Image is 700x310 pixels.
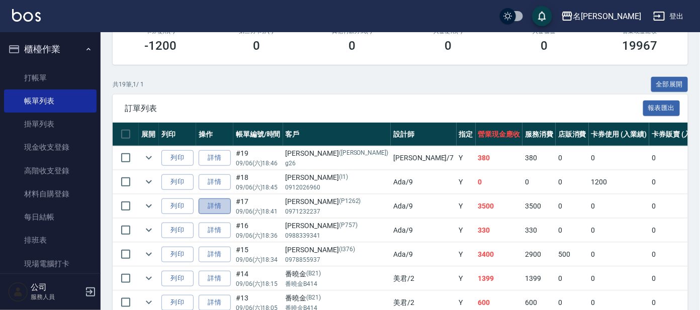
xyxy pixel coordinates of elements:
[236,159,281,168] p: 09/06 (六) 18:46
[161,271,194,286] button: 列印
[141,247,156,262] button: expand row
[476,170,523,194] td: 0
[31,282,82,292] h5: 公司
[649,7,688,26] button: 登出
[307,269,321,279] p: (B21)
[161,174,194,190] button: 列印
[236,231,281,240] p: 09/06 (六) 18:36
[286,255,389,264] p: 0978855937
[457,170,476,194] td: Y
[199,198,231,214] a: 詳情
[12,9,41,22] img: Logo
[236,279,281,288] p: 09/06 (六) 18:15
[161,198,194,214] button: 列印
[141,223,156,238] button: expand row
[556,267,589,290] td: 0
[233,194,283,218] td: #17
[556,243,589,266] td: 500
[445,39,452,53] h3: 0
[457,194,476,218] td: Y
[522,123,556,146] th: 服務消費
[286,196,389,207] div: [PERSON_NAME]
[139,123,159,146] th: 展開
[307,293,321,303] p: (B21)
[391,194,456,218] td: Ada /9
[233,123,283,146] th: 帳單編號/時間
[522,267,556,290] td: 1399
[556,194,589,218] td: 0
[286,293,389,303] div: 番曉金
[349,39,356,53] h3: 0
[141,174,156,189] button: expand row
[233,219,283,242] td: #16
[391,146,456,170] td: [PERSON_NAME] /7
[643,100,680,116] button: 報表匯出
[233,243,283,266] td: #15
[339,245,355,255] p: (I376)
[339,148,388,159] p: ([PERSON_NAME])
[476,219,523,242] td: 330
[557,6,645,27] button: 名[PERSON_NAME]
[573,10,641,23] div: 名[PERSON_NAME]
[125,104,643,114] span: 訂單列表
[457,267,476,290] td: Y
[286,245,389,255] div: [PERSON_NAME]
[4,159,97,182] a: 高階收支登錄
[589,194,650,218] td: 0
[141,295,156,310] button: expand row
[476,123,523,146] th: 營業現金應收
[286,148,389,159] div: [PERSON_NAME]
[4,66,97,89] a: 打帳單
[589,123,650,146] th: 卡券使用 (入業績)
[457,219,476,242] td: Y
[236,255,281,264] p: 09/06 (六) 18:34
[31,292,82,301] p: 服務人員
[233,267,283,290] td: #14
[199,150,231,166] a: 詳情
[4,36,97,62] button: 櫃檯作業
[141,198,156,214] button: expand row
[339,172,348,183] p: (I1)
[391,243,456,266] td: Ada /9
[532,6,552,26] button: save
[457,146,476,170] td: Y
[199,174,231,190] a: 詳情
[522,243,556,266] td: 2900
[4,205,97,229] a: 每日結帳
[391,267,456,290] td: 美君 /2
[286,279,389,288] p: 番曉金B414
[522,170,556,194] td: 0
[253,39,260,53] h3: 0
[522,219,556,242] td: 330
[199,247,231,262] a: 詳情
[339,221,358,231] p: (P757)
[161,223,194,238] button: 列印
[391,219,456,242] td: Ada /9
[233,170,283,194] td: #18
[589,243,650,266] td: 0
[522,146,556,170] td: 380
[283,123,391,146] th: 客戶
[623,39,658,53] h3: 19967
[236,183,281,192] p: 09/06 (六) 18:45
[161,150,194,166] button: 列印
[286,172,389,183] div: [PERSON_NAME]
[589,219,650,242] td: 0
[476,267,523,290] td: 1399
[522,194,556,218] td: 3500
[286,221,389,231] div: [PERSON_NAME]
[286,207,389,216] p: 0971232237
[476,146,523,170] td: 380
[541,39,548,53] h3: 0
[161,247,194,262] button: 列印
[144,39,177,53] h3: -1200
[556,219,589,242] td: 0
[286,269,389,279] div: 番曉金
[589,146,650,170] td: 0
[4,229,97,252] a: 排班表
[589,170,650,194] td: 1200
[199,271,231,286] a: 詳情
[589,267,650,290] td: 0
[643,103,680,113] a: 報表匯出
[233,146,283,170] td: #19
